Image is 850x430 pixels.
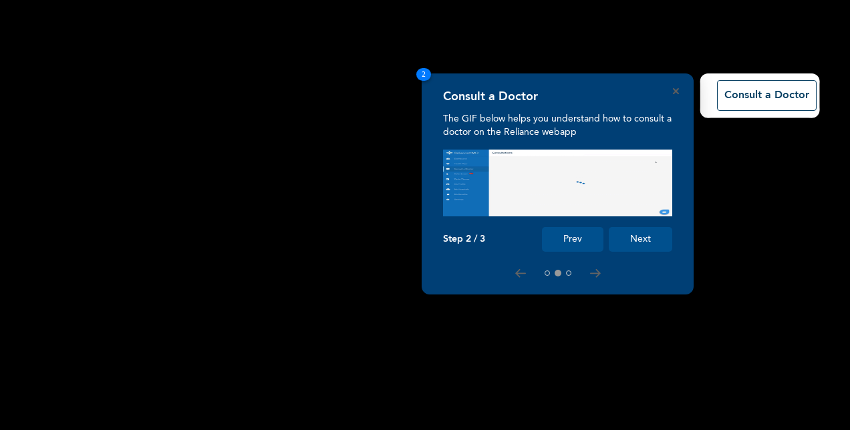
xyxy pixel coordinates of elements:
[609,227,672,252] button: Next
[443,150,672,216] img: consult_tour.f0374f2500000a21e88d.gif
[542,227,603,252] button: Prev
[443,112,672,139] p: The GIF below helps you understand how to consult a doctor on the Reliance webapp
[443,234,485,245] p: Step 2 / 3
[717,80,817,111] button: Consult a Doctor
[416,68,431,81] span: 2
[673,88,679,94] button: Close
[443,89,538,104] h4: Consult a Doctor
